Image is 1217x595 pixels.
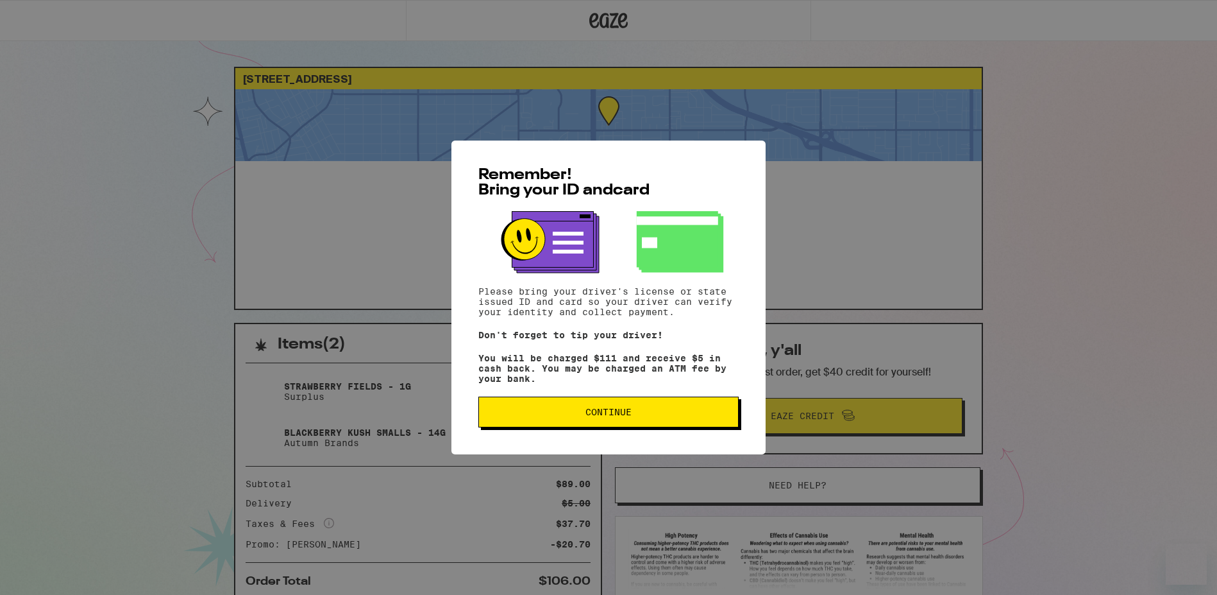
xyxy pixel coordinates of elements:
[585,408,632,417] span: Continue
[478,330,739,340] p: Don't forget to tip your driver!
[478,286,739,317] p: Please bring your driver's license or state issued ID and card so your driver can verify your ide...
[478,353,739,384] p: You will be charged $111 and receive $5 in cash back. You may be charged an ATM fee by your bank.
[478,397,739,427] button: Continue
[1166,544,1207,585] iframe: Button to launch messaging window
[478,168,650,198] span: Remember! Bring your ID and card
